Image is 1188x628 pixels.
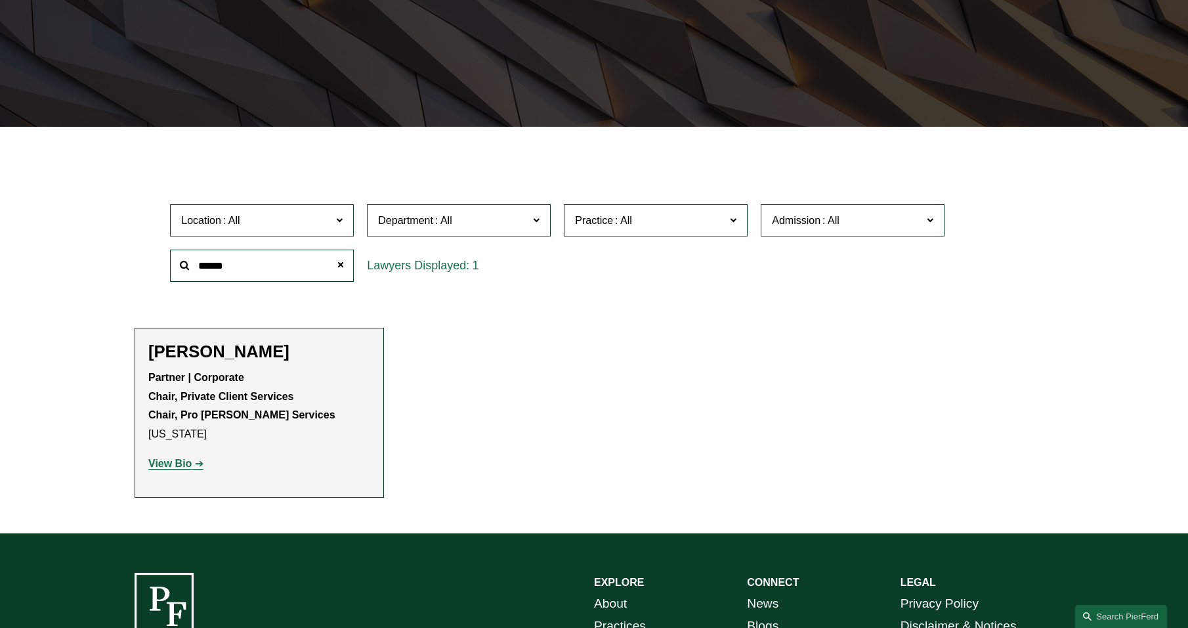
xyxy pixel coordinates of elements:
strong: EXPLORE [594,577,644,588]
p: [US_STATE] [148,369,370,444]
span: Location [181,215,221,226]
strong: CONNECT [747,577,799,588]
a: About [594,593,627,616]
strong: Partner | Corporate Chair, Private Client Services Chair, Pro [PERSON_NAME] Services [148,372,335,421]
span: Department [378,215,433,226]
h2: [PERSON_NAME] [148,342,370,362]
span: Admission [772,215,820,226]
a: Search this site [1075,605,1167,628]
a: View Bio [148,458,203,469]
strong: View Bio [148,458,192,469]
strong: LEGAL [901,577,936,588]
span: Practice [575,215,613,226]
span: 1 [472,259,478,272]
a: Privacy Policy [901,593,979,616]
a: News [747,593,778,616]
